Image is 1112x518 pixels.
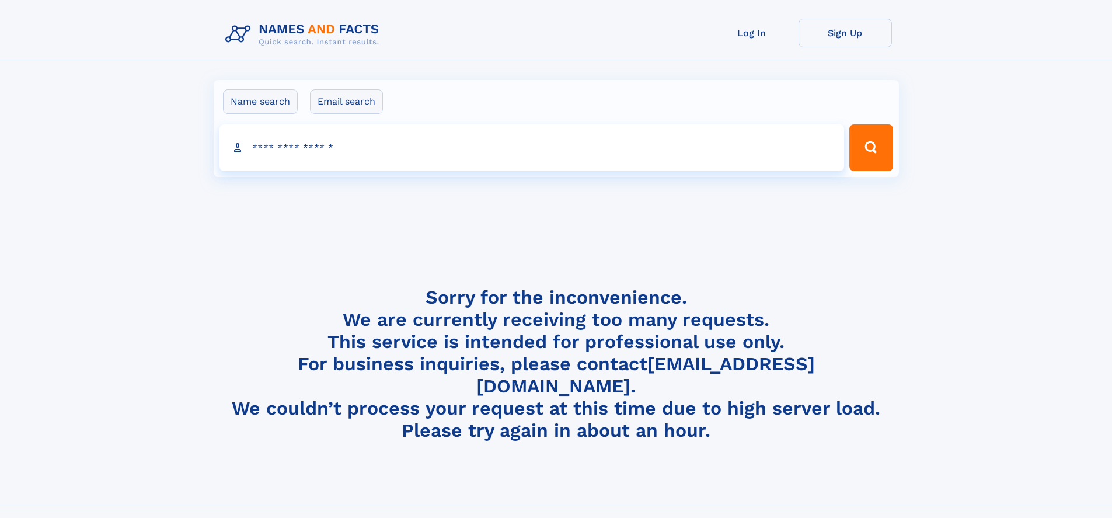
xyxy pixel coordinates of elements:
[221,19,389,50] img: Logo Names and Facts
[476,353,815,397] a: [EMAIL_ADDRESS][DOMAIN_NAME]
[310,89,383,114] label: Email search
[219,124,845,171] input: search input
[849,124,893,171] button: Search Button
[799,19,892,47] a: Sign Up
[223,89,298,114] label: Name search
[221,286,892,442] h4: Sorry for the inconvenience. We are currently receiving too many requests. This service is intend...
[705,19,799,47] a: Log In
